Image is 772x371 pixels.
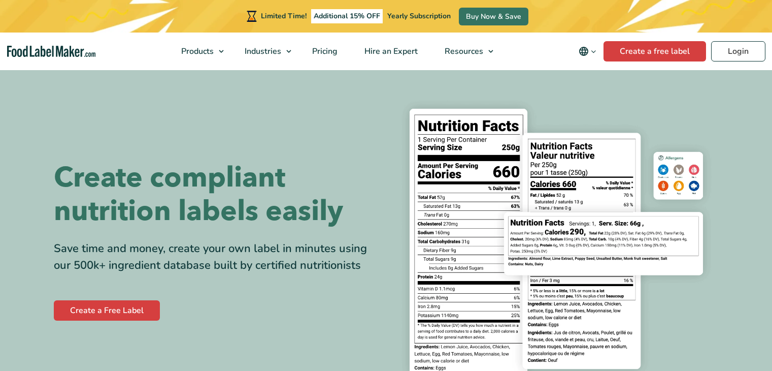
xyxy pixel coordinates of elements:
a: Buy Now & Save [459,8,528,25]
span: Hire an Expert [361,46,419,57]
a: Products [168,33,229,70]
span: Products [178,46,215,57]
a: Industries [231,33,296,70]
a: Create a Free Label [54,300,160,321]
span: Yearly Subscription [387,11,451,21]
span: Resources [442,46,484,57]
span: Industries [242,46,282,57]
span: Pricing [309,46,339,57]
a: Pricing [299,33,349,70]
span: Limited Time! [261,11,307,21]
a: Food Label Maker homepage [7,46,96,57]
a: Create a free label [603,41,706,61]
a: Login [711,41,765,61]
a: Hire an Expert [351,33,429,70]
h1: Create compliant nutrition labels easily [54,161,379,228]
a: Resources [431,33,498,70]
span: Additional 15% OFF [311,9,383,23]
div: Save time and money, create your own label in minutes using our 500k+ ingredient database built b... [54,240,379,274]
button: Change language [572,41,603,61]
